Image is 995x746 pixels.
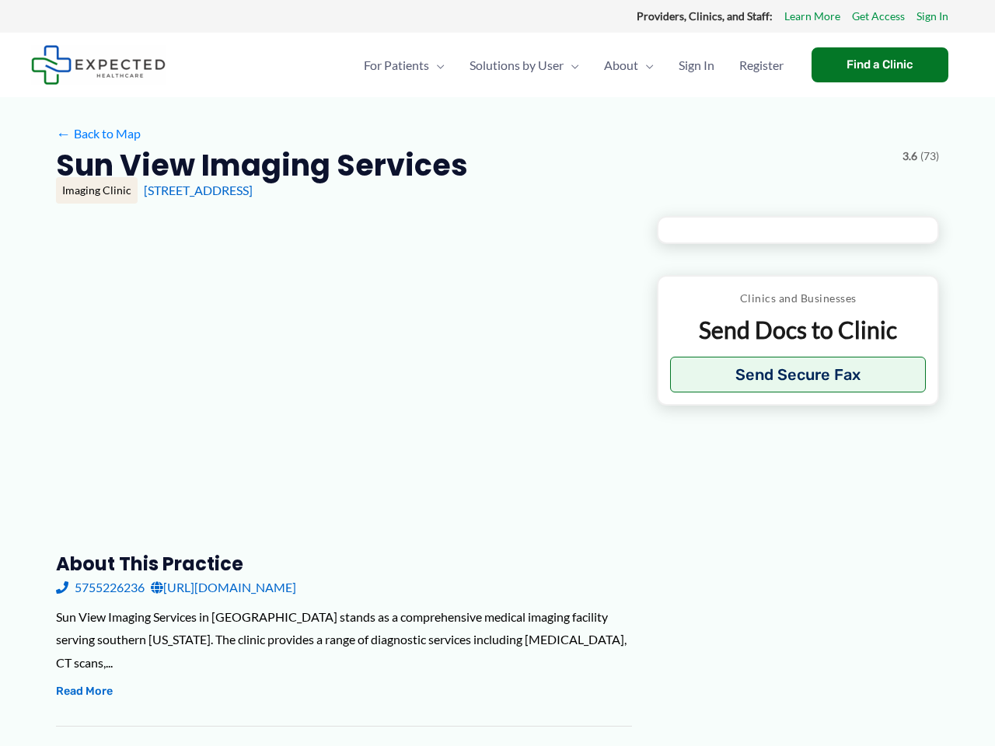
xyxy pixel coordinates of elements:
div: Imaging Clinic [56,177,138,204]
button: Send Secure Fax [670,357,926,392]
a: [URL][DOMAIN_NAME] [151,576,296,599]
a: Find a Clinic [812,47,948,82]
a: AboutMenu Toggle [592,38,666,92]
a: ←Back to Map [56,122,141,145]
a: Sign In [916,6,948,26]
span: About [604,38,638,92]
h3: About this practice [56,552,632,576]
a: [STREET_ADDRESS] [144,183,253,197]
span: Menu Toggle [429,38,445,92]
span: Menu Toggle [638,38,654,92]
a: Register [727,38,796,92]
span: Menu Toggle [564,38,579,92]
span: Register [739,38,784,92]
strong: Providers, Clinics, and Staff: [637,9,773,23]
span: Solutions by User [470,38,564,92]
p: Send Docs to Clinic [670,315,926,345]
div: Sun View Imaging Services in [GEOGRAPHIC_DATA] stands as a comprehensive medical imaging facility... [56,605,632,675]
a: Learn More [784,6,840,26]
a: Solutions by UserMenu Toggle [457,38,592,92]
nav: Primary Site Navigation [351,38,796,92]
a: Sign In [666,38,727,92]
a: 5755226236 [56,576,145,599]
span: (73) [920,146,939,166]
span: For Patients [364,38,429,92]
img: Expected Healthcare Logo - side, dark font, small [31,45,166,85]
a: Get Access [852,6,905,26]
span: 3.6 [902,146,917,166]
span: Sign In [679,38,714,92]
h2: Sun View Imaging Services [56,146,468,184]
a: For PatientsMenu Toggle [351,38,457,92]
span: ← [56,126,71,141]
p: Clinics and Businesses [670,288,926,309]
button: Read More [56,682,113,701]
